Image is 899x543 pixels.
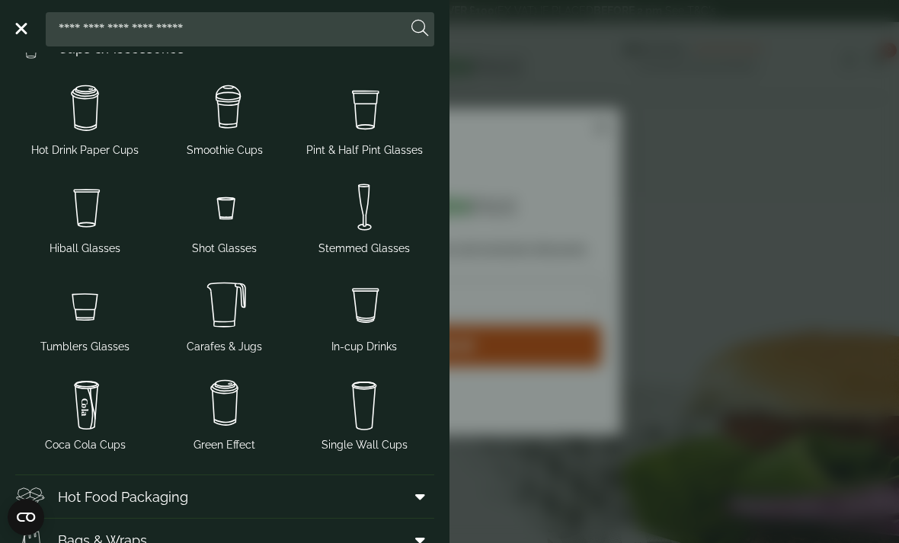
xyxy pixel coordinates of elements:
span: Tumblers Glasses [40,339,130,355]
button: Open CMP widget [8,499,44,535]
img: Stemmed_glass.svg [301,177,428,238]
a: In-cup Drinks [301,272,428,358]
a: Hot Drink Paper Cups [21,75,149,161]
span: Smoothie Cups [187,142,263,158]
span: Green Effect [194,437,255,453]
span: In-cup Drinks [331,339,397,355]
a: Carafes & Jugs [161,272,288,358]
img: Shot_glass.svg [161,177,288,238]
img: PintNhalf_cup.svg [301,78,428,139]
span: Hot Drink Paper Cups [31,142,139,158]
span: Hot Food Packaging [58,487,188,507]
a: Pint & Half Pint Glasses [301,75,428,161]
a: Green Effect [161,370,288,456]
a: Coca Cola Cups [21,370,149,456]
a: Smoothie Cups [161,75,288,161]
span: Pint & Half Pint Glasses [306,142,423,158]
img: Deli_box.svg [15,481,46,512]
span: Carafes & Jugs [187,339,262,355]
img: Tumbler_glass.svg [21,275,149,336]
a: Single Wall Cups [301,370,428,456]
img: Hiball.svg [21,177,149,238]
a: Hot Food Packaging [15,475,434,518]
img: Smoothie_cups.svg [161,78,288,139]
span: Stemmed Glasses [318,241,410,257]
img: HotDrink_paperCup.svg [21,78,149,139]
img: cola.svg [21,373,149,434]
img: plain-soda-cup.svg [301,373,428,434]
span: Hiball Glasses [50,241,120,257]
a: Shot Glasses [161,174,288,260]
img: HotDrink_paperCup.svg [161,373,288,434]
a: Stemmed Glasses [301,174,428,260]
a: Hiball Glasses [21,174,149,260]
span: Coca Cola Cups [45,437,126,453]
span: Shot Glasses [192,241,257,257]
img: JugsNcaraffes.svg [161,275,288,336]
img: Incup_drinks.svg [301,275,428,336]
a: Tumblers Glasses [21,272,149,358]
span: Single Wall Cups [322,437,408,453]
